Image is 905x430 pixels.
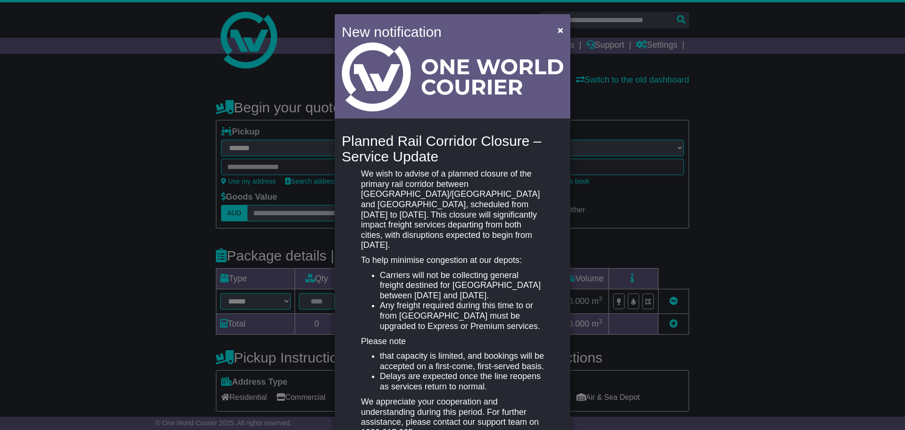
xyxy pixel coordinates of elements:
[553,20,568,40] button: Close
[342,133,563,164] h4: Planned Rail Corridor Closure – Service Update
[361,255,544,266] p: To help minimise congestion at our depots:
[342,42,563,111] img: Light
[558,25,563,35] span: ×
[361,169,544,251] p: We wish to advise of a planned closure of the primary rail corridor between [GEOGRAPHIC_DATA]/[GE...
[361,337,544,347] p: Please note
[342,21,544,42] h4: New notification
[380,371,544,392] li: Delays are expected once the line reopens as services return to normal.
[380,351,544,371] li: that capacity is limited, and bookings will be accepted on a first-come, first-served basis.
[380,270,544,301] li: Carriers will not be collecting general freight destined for [GEOGRAPHIC_DATA] between [DATE] and...
[380,301,544,331] li: Any freight required during this time to or from [GEOGRAPHIC_DATA] must be upgraded to Express or...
